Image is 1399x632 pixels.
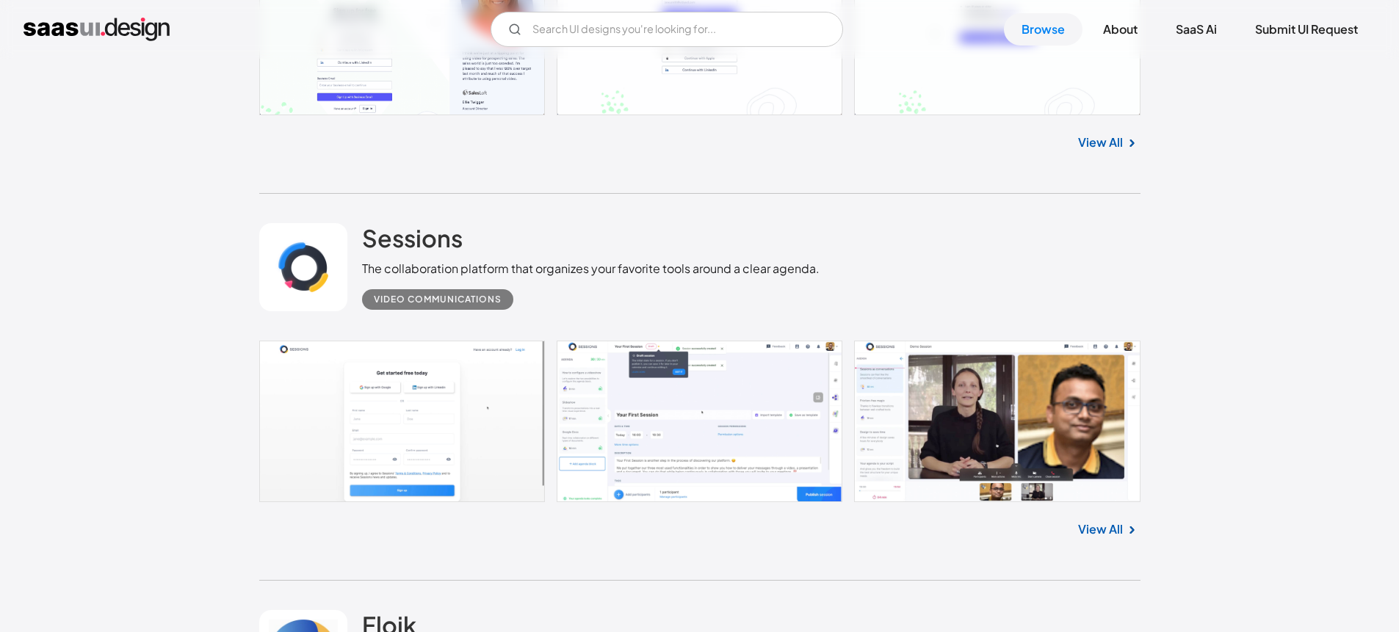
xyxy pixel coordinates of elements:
[362,260,820,277] div: The collaboration platform that organizes your favorite tools around a clear agenda.
[1078,134,1123,151] a: View All
[362,223,463,253] h2: Sessions
[1085,13,1155,46] a: About
[374,291,502,308] div: Video Communications
[1078,520,1123,538] a: View All
[491,12,843,47] input: Search UI designs you're looking for...
[24,18,170,41] a: home
[362,223,463,260] a: Sessions
[491,12,843,47] form: Email Form
[1004,13,1082,46] a: Browse
[1158,13,1234,46] a: SaaS Ai
[1237,13,1375,46] a: Submit UI Request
